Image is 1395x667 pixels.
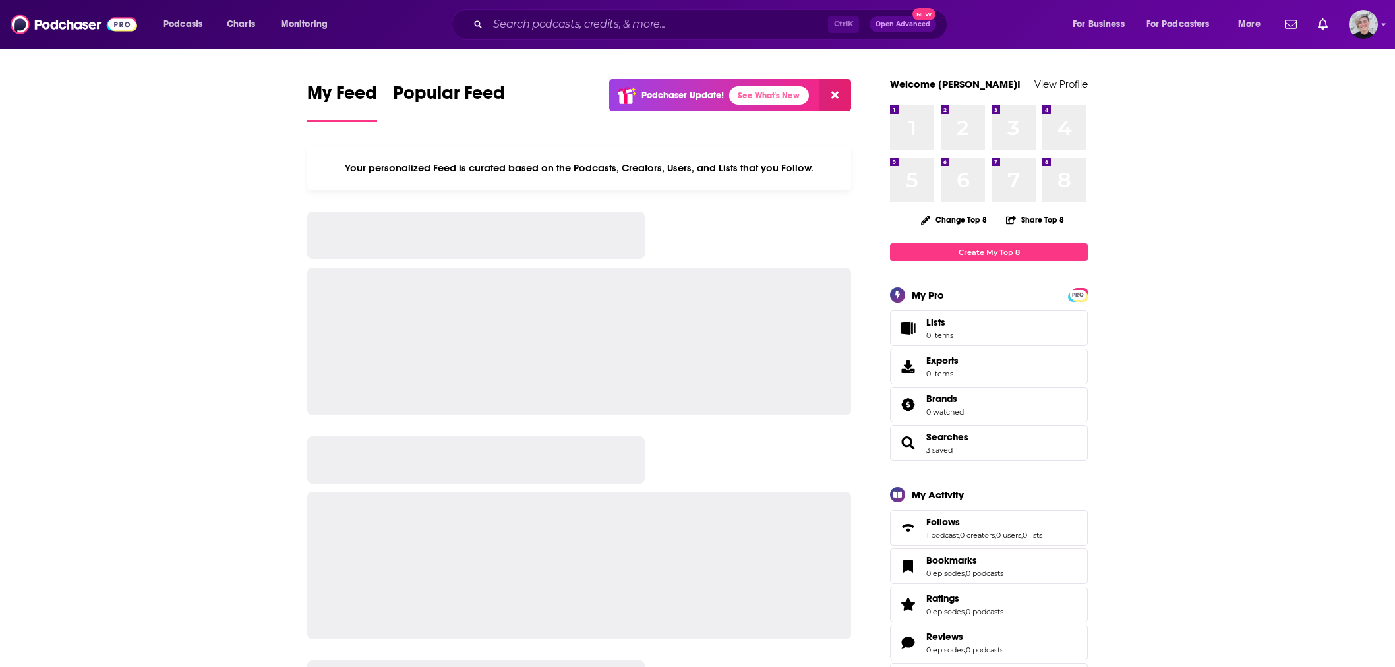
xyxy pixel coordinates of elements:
a: Follows [895,519,921,537]
a: Create My Top 8 [890,243,1088,261]
a: Exports [890,349,1088,384]
span: Reviews [890,625,1088,660]
a: 0 episodes [926,569,965,578]
span: Follows [926,516,960,528]
a: Reviews [926,631,1003,643]
span: Ratings [890,587,1088,622]
a: 0 episodes [926,645,965,654]
span: , [965,645,966,654]
a: Brands [926,393,964,405]
span: Ratings [926,593,959,604]
div: My Activity [912,488,964,501]
span: Logged in as koernerj2 [1349,10,1378,39]
a: View Profile [1034,78,1088,90]
span: Lists [926,316,953,328]
a: 0 creators [960,531,995,540]
span: Brands [890,387,1088,422]
a: 0 podcasts [966,645,1003,654]
a: 0 watched [926,407,964,417]
a: Popular Feed [393,82,505,122]
a: Ratings [895,595,921,614]
a: Bookmarks [895,557,921,575]
button: Show profile menu [1349,10,1378,39]
a: Show notifications dropdown [1280,13,1302,36]
img: Podchaser - Follow, Share and Rate Podcasts [11,12,137,37]
span: Podcasts [163,15,202,34]
span: Bookmarks [890,548,1088,584]
a: My Feed [307,82,377,122]
a: 3 saved [926,446,953,455]
img: User Profile [1349,10,1378,39]
button: open menu [1063,14,1141,35]
button: open menu [1138,14,1229,35]
a: 0 users [996,531,1021,540]
span: Lists [926,316,945,328]
a: Bookmarks [926,554,1003,566]
span: Open Advanced [876,21,930,28]
span: Popular Feed [393,82,505,112]
a: 1 podcast [926,531,959,540]
span: Follows [890,510,1088,546]
span: More [1238,15,1261,34]
span: Exports [895,357,921,376]
a: Show notifications dropdown [1313,13,1333,36]
span: For Business [1073,15,1125,34]
span: Monitoring [281,15,328,34]
span: For Podcasters [1146,15,1210,34]
div: Your personalized Feed is curated based on the Podcasts, Creators, Users, and Lists that you Follow. [307,146,851,190]
span: Lists [895,319,921,337]
input: Search podcasts, credits, & more... [488,14,828,35]
span: Charts [227,15,255,34]
button: Change Top 8 [913,212,995,228]
span: Searches [890,425,1088,461]
a: Reviews [895,633,921,652]
span: , [965,607,966,616]
span: Reviews [926,631,963,643]
a: Welcome [PERSON_NAME]! [890,78,1021,90]
a: 0 podcasts [966,569,1003,578]
button: open menu [272,14,345,35]
button: Open AdvancedNew [870,16,936,32]
span: New [912,8,936,20]
div: My Pro [912,289,944,301]
a: Charts [218,14,263,35]
a: Follows [926,516,1042,528]
div: Search podcasts, credits, & more... [464,9,960,40]
span: Exports [926,355,959,366]
span: 0 items [926,331,953,340]
span: PRO [1070,290,1086,300]
span: , [965,569,966,578]
a: Searches [895,434,921,452]
button: open menu [154,14,220,35]
a: 0 lists [1023,531,1042,540]
a: 0 episodes [926,607,965,616]
button: Share Top 8 [1005,207,1065,233]
span: 0 items [926,369,959,378]
a: Brands [895,395,921,414]
a: PRO [1070,289,1086,299]
span: Brands [926,393,957,405]
a: Lists [890,310,1088,346]
button: open menu [1229,14,1277,35]
a: Searches [926,431,968,443]
span: , [1021,531,1023,540]
span: , [995,531,996,540]
span: Ctrl K [828,16,859,33]
span: My Feed [307,82,377,112]
a: Ratings [926,593,1003,604]
a: See What's New [729,86,809,105]
p: Podchaser Update! [641,90,724,101]
a: 0 podcasts [966,607,1003,616]
span: , [959,531,960,540]
span: Bookmarks [926,554,977,566]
